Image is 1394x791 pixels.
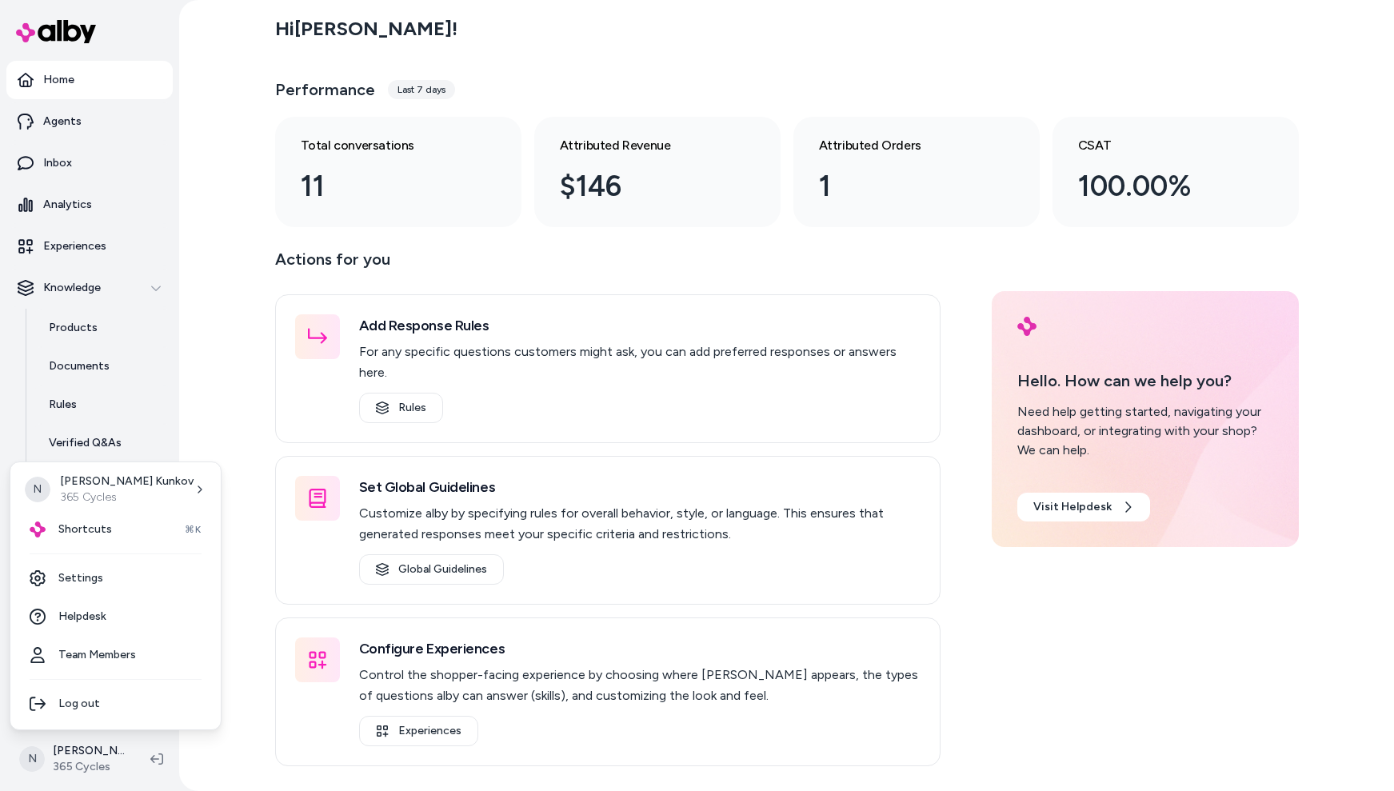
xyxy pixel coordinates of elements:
[58,521,112,537] span: Shortcuts
[17,685,214,723] div: Log out
[30,521,46,537] img: alby Logo
[17,559,214,597] a: Settings
[25,477,50,502] span: N
[60,473,194,489] p: [PERSON_NAME] Kunkov
[58,609,106,625] span: Helpdesk
[185,523,202,536] span: ⌘K
[60,489,194,505] p: 365 Cycles
[17,636,214,674] a: Team Members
